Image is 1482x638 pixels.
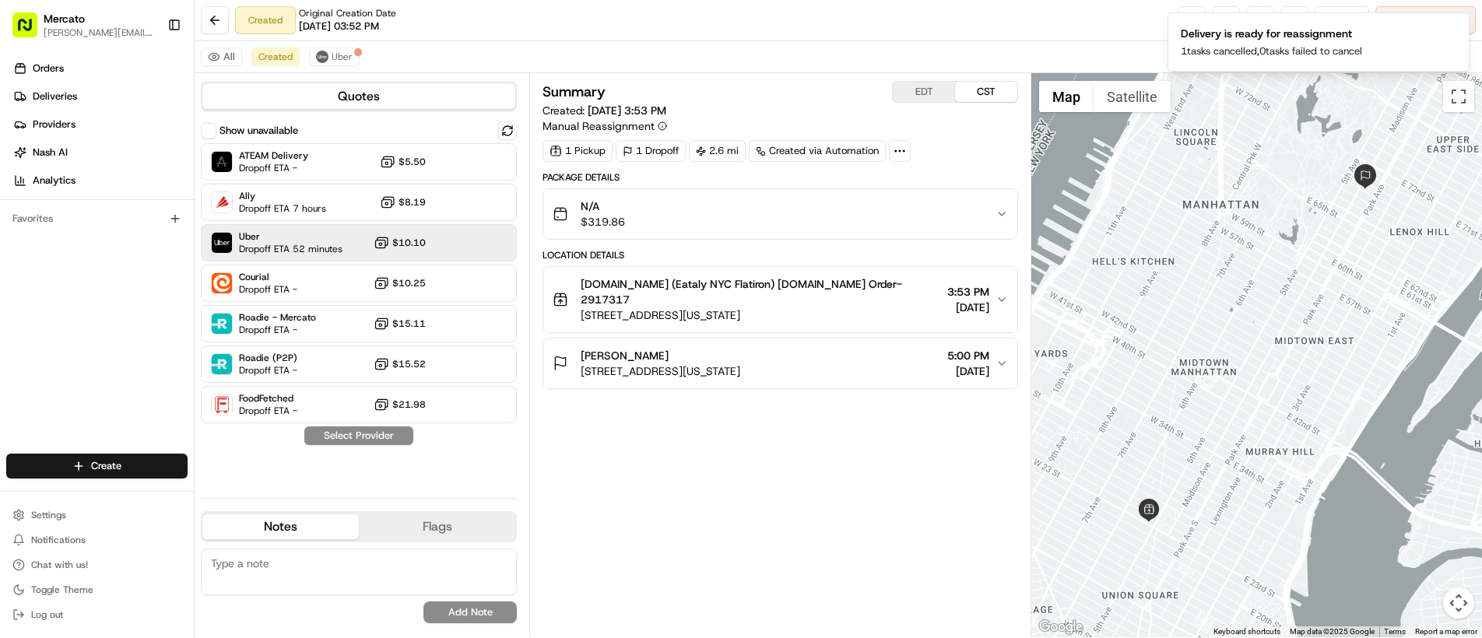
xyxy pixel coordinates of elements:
[147,226,250,241] span: API Documentation
[239,149,308,162] span: ATEAM Delivery
[16,149,44,177] img: 1736555255976-a54dd68f-1ca7-489b-9aae-adbdc363a1c4
[6,529,188,551] button: Notifications
[44,26,155,39] button: [PERSON_NAME][EMAIL_ADDRESS][PERSON_NAME][DOMAIN_NAME]
[239,324,316,336] span: Dropoff ETA -
[202,84,515,109] button: Quotes
[239,311,316,324] span: Roadie - Mercato
[31,559,88,571] span: Chat with us!
[399,156,426,168] span: $5.50
[6,140,194,165] a: Nash AI
[1035,617,1087,637] a: Open this area in Google Maps (opens a new window)
[31,509,66,521] span: Settings
[53,149,255,164] div: Start new chat
[239,352,297,364] span: Roadie (P2P)
[202,514,359,539] button: Notes
[1039,81,1094,112] button: Show street map
[374,235,426,251] button: $10.10
[31,608,63,621] span: Log out
[212,314,232,334] img: Roadie - Mercato
[33,117,76,131] span: Providers
[1290,627,1375,636] span: Map data ©2025 Google
[33,145,68,159] span: Nash AI
[239,230,342,243] span: Uber
[1181,44,1362,58] p: 1 tasks cancelled, 0 tasks failed to cancel
[91,459,121,473] span: Create
[543,118,655,134] span: Manual Reassignment
[6,579,188,601] button: Toggle Theme
[132,227,144,240] div: 💻
[543,189,1017,239] button: N/A$319.86
[239,271,297,283] span: Courial
[265,153,283,172] button: Start new chat
[543,249,1018,261] div: Location Details
[374,275,426,291] button: $10.25
[6,554,188,576] button: Chat with us!
[299,7,396,19] span: Original Creation Date
[16,62,283,87] p: Welcome 👋
[258,51,293,63] span: Created
[1213,626,1280,637] button: Keyboard shortcuts
[947,363,989,379] span: [DATE]
[239,243,342,255] span: Dropoff ETA 52 minutes
[581,363,740,379] span: [STREET_ADDRESS][US_STATE]
[947,348,989,363] span: 5:00 PM
[6,84,194,109] a: Deliveries
[374,316,426,331] button: $15.11
[16,227,28,240] div: 📗
[392,237,426,249] span: $10.10
[40,100,257,117] input: Clear
[543,338,1017,388] button: [PERSON_NAME][STREET_ADDRESS][US_STATE]5:00 PM[DATE]
[212,394,232,415] img: FoodFetched
[1415,627,1477,636] a: Report a map error
[1384,627,1406,636] a: Terms (opens in new tab)
[239,202,326,215] span: Dropoff ETA 7 hours
[543,171,1018,184] div: Package Details
[543,118,667,134] button: Manual Reassignment
[392,358,426,370] span: $15.52
[616,140,686,162] div: 1 Dropoff
[251,47,300,66] button: Created
[543,85,606,99] h3: Summary
[1094,81,1171,112] button: Show satellite imagery
[212,354,232,374] img: Roadie (P2P)
[33,61,64,75] span: Orders
[155,264,188,275] span: Pylon
[201,47,242,66] button: All
[947,300,989,315] span: [DATE]
[6,206,188,231] div: Favorites
[16,16,47,47] img: Nash
[749,140,886,162] a: Created via Automation
[399,196,426,209] span: $8.19
[110,263,188,275] a: Powered byPylon
[374,397,426,412] button: $21.98
[31,534,86,546] span: Notifications
[239,405,297,417] span: Dropoff ETA -
[955,82,1017,102] button: CST
[6,168,194,193] a: Analytics
[581,214,625,230] span: $319.86
[33,174,76,188] span: Analytics
[392,277,426,289] span: $10.25
[392,398,426,411] span: $21.98
[581,198,625,214] span: N/A
[893,82,955,102] button: EDT
[6,6,161,44] button: Mercato[PERSON_NAME][EMAIL_ADDRESS][PERSON_NAME][DOMAIN_NAME]
[380,195,426,210] button: $8.19
[31,226,119,241] span: Knowledge Base
[239,190,326,202] span: Ally
[6,604,188,626] button: Log out
[31,584,93,596] span: Toggle Theme
[1443,587,1474,619] button: Map camera controls
[332,51,353,63] span: Uber
[309,47,360,66] button: Uber
[543,140,613,162] div: 1 Pickup
[212,233,232,253] img: Uber
[1443,81,1474,112] button: Toggle fullscreen view
[543,267,1017,332] button: [DOMAIN_NAME] (Eataly NYC Flatiron) [DOMAIN_NAME] Order-2917317[STREET_ADDRESS][US_STATE]3:53 PM[...
[239,283,297,296] span: Dropoff ETA -
[6,56,194,81] a: Orders
[1035,617,1087,637] img: Google
[316,51,328,63] img: uber-new-logo.jpeg
[212,152,232,172] img: ATEAM Delivery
